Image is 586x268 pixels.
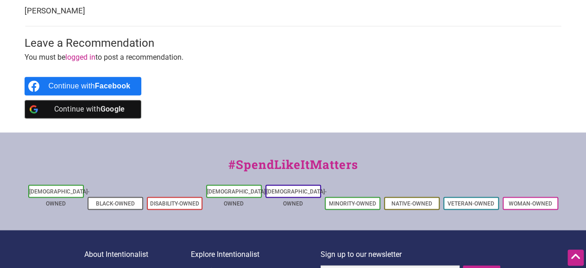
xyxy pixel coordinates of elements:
a: [DEMOGRAPHIC_DATA]-Owned [207,188,267,207]
p: Explore Intentionalist [191,249,321,261]
a: Minority-Owned [329,200,376,207]
p: About Intentionalist [84,249,191,261]
div: Continue with [49,77,131,95]
b: Google [101,105,125,113]
a: Black-Owned [96,200,135,207]
a: Continue with <b>Google</b> [25,100,142,118]
a: Continue with <b>Facebook</b> [25,77,142,95]
a: logged in [65,53,95,62]
a: Woman-Owned [509,200,552,207]
div: Scroll Back to Top [567,249,584,266]
div: Continue with [49,100,131,118]
a: [DEMOGRAPHIC_DATA]-Owned [29,188,89,207]
h3: Leave a Recommendation [25,36,562,51]
b: Facebook [95,82,131,90]
p: You must be to post a recommendation. [25,51,562,63]
a: Disability-Owned [150,200,199,207]
a: Native-Owned [391,200,432,207]
p: Sign up to our newsletter [321,249,502,261]
a: [DEMOGRAPHIC_DATA]-Owned [266,188,327,207]
a: Veteran-Owned [447,200,494,207]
